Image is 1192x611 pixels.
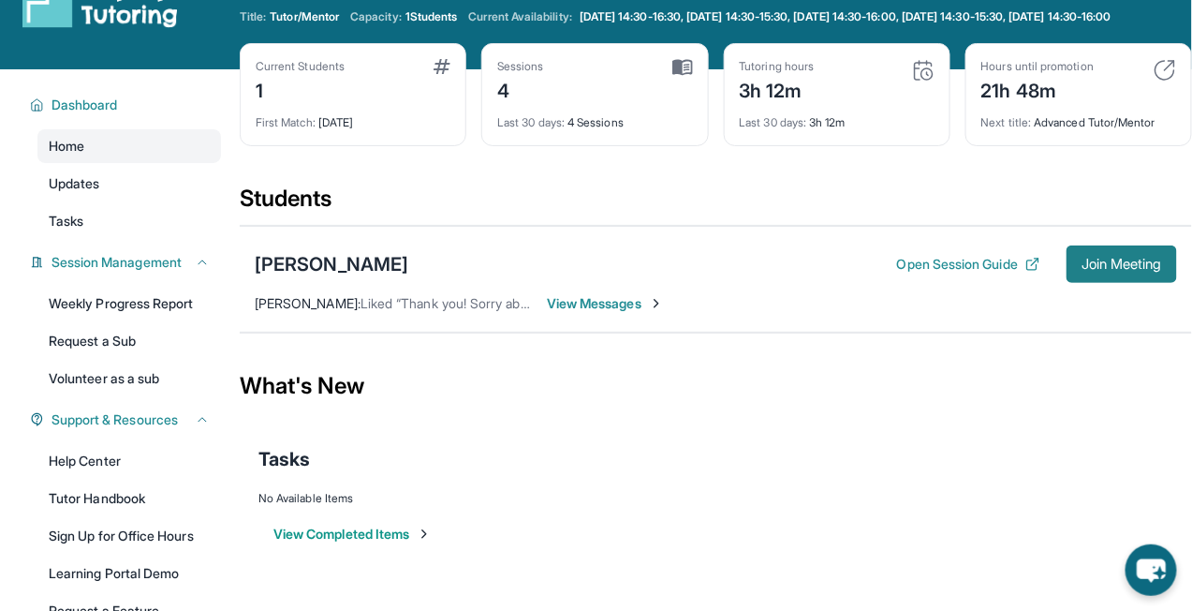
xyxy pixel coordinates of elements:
[49,212,83,231] span: Tasks
[240,184,1192,225] div: Students
[37,287,221,320] a: Weekly Progress Report
[37,129,221,163] a: Home
[547,294,664,313] span: View Messages
[255,295,361,311] span: [PERSON_NAME] :
[44,253,210,272] button: Session Management
[649,296,664,311] img: Chevron-Right
[434,59,450,74] img: card
[576,9,1115,24] a: [DATE] 14:30-16:30, [DATE] 14:30-15:30, [DATE] 14:30-16:00, [DATE] 14:30-15:30, [DATE] 14:30-16:00
[270,9,339,24] span: Tutor/Mentor
[37,167,221,201] a: Updates
[52,96,118,114] span: Dashboard
[255,251,408,277] div: [PERSON_NAME]
[44,96,210,114] button: Dashboard
[897,255,1040,274] button: Open Session Guide
[740,74,815,104] div: 3h 12m
[981,74,1094,104] div: 21h 48m
[49,174,100,193] span: Updates
[37,519,221,553] a: Sign Up for Office Hours
[256,115,316,129] span: First Match :
[405,9,458,24] span: 1 Students
[256,74,345,104] div: 1
[240,345,1192,427] div: What's New
[740,59,815,74] div: Tutoring hours
[497,104,692,130] div: 4 Sessions
[44,410,210,429] button: Support & Resources
[256,104,450,130] div: [DATE]
[52,410,178,429] span: Support & Resources
[1067,246,1177,283] button: Join Meeting
[497,74,544,104] div: 4
[240,9,266,24] span: Title:
[37,444,221,478] a: Help Center
[37,557,221,590] a: Learning Portal Demo
[37,204,221,238] a: Tasks
[52,253,182,272] span: Session Management
[256,59,345,74] div: Current Students
[273,525,432,544] button: View Completed Items
[469,9,572,24] span: Current Availability:
[37,362,221,395] a: Volunteer as a sub
[580,9,1111,24] span: [DATE] 14:30-16:30, [DATE] 14:30-15:30, [DATE] 14:30-16:00, [DATE] 14:30-15:30, [DATE] 14:30-16:00
[258,491,1173,506] div: No Available Items
[672,59,693,76] img: card
[981,59,1094,74] div: Hours until promotion
[912,59,934,82] img: card
[361,295,569,311] span: Liked “Thank you! Sorry about that”
[37,482,221,515] a: Tutor Handbook
[1126,544,1177,596] button: chat-button
[981,104,1176,130] div: Advanced Tutor/Mentor
[37,324,221,358] a: Request a Sub
[1082,259,1162,270] span: Join Meeting
[497,115,565,129] span: Last 30 days :
[981,115,1032,129] span: Next title :
[497,59,544,74] div: Sessions
[258,446,310,472] span: Tasks
[49,137,84,156] span: Home
[740,104,934,130] div: 3h 12m
[740,115,807,129] span: Last 30 days :
[1154,59,1176,82] img: card
[350,9,402,24] span: Capacity:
